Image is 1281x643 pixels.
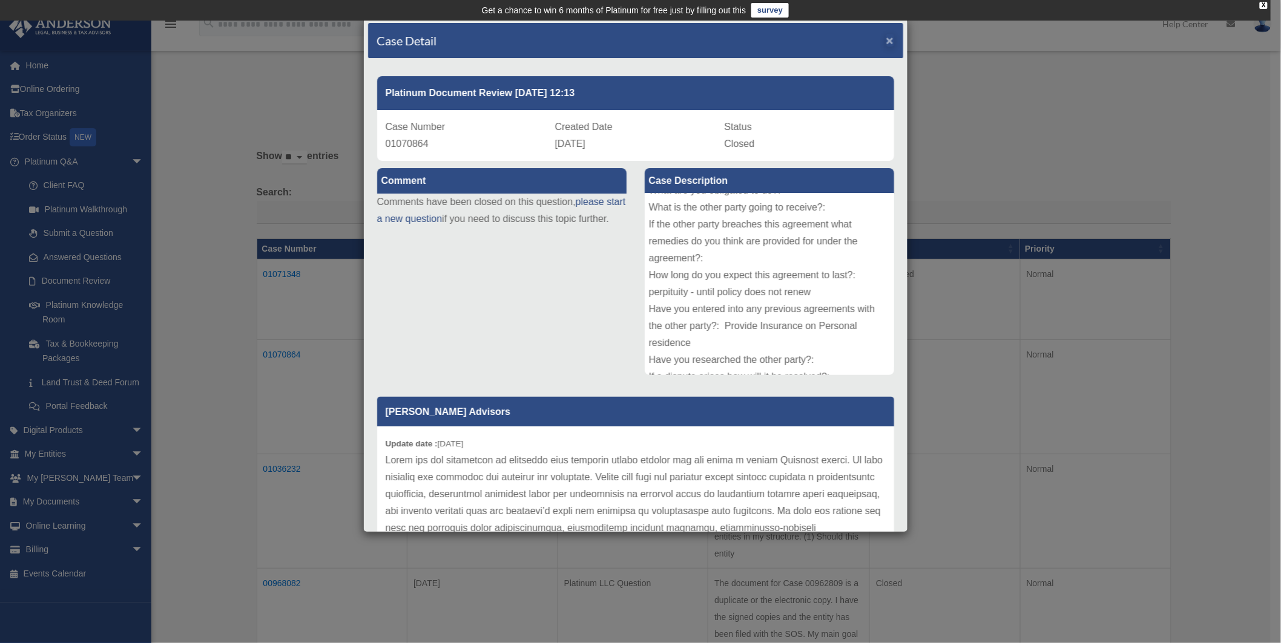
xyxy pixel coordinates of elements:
span: Closed [725,139,755,149]
div: Platinum Document Review [DATE] 12:13 [377,76,894,110]
div: Get a chance to win 6 months of Platinum for free just by filling out this [482,3,746,18]
button: Close [886,34,894,47]
span: Status [725,122,752,132]
span: [DATE] [555,139,585,149]
h4: Case Detail [377,32,437,49]
div: close [1260,2,1268,9]
b: Update date : [386,439,438,448]
span: 01070864 [386,139,429,149]
label: Comment [377,168,627,194]
p: Comments have been closed on this question, if you need to discuss this topic further. [377,194,627,227]
small: [DATE] [386,439,464,448]
p: [PERSON_NAME] Advisors [377,397,894,426]
div: Type of Document: Insurance Document Title: Hm Ins - Trust Endorsement Document Title: Hm Ins - T... [645,194,894,375]
span: Created Date [555,122,613,132]
a: please start a new question [377,197,626,224]
span: Case Number [386,122,446,132]
label: Case Description [645,168,894,194]
span: × [886,33,894,47]
a: survey [751,3,789,18]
